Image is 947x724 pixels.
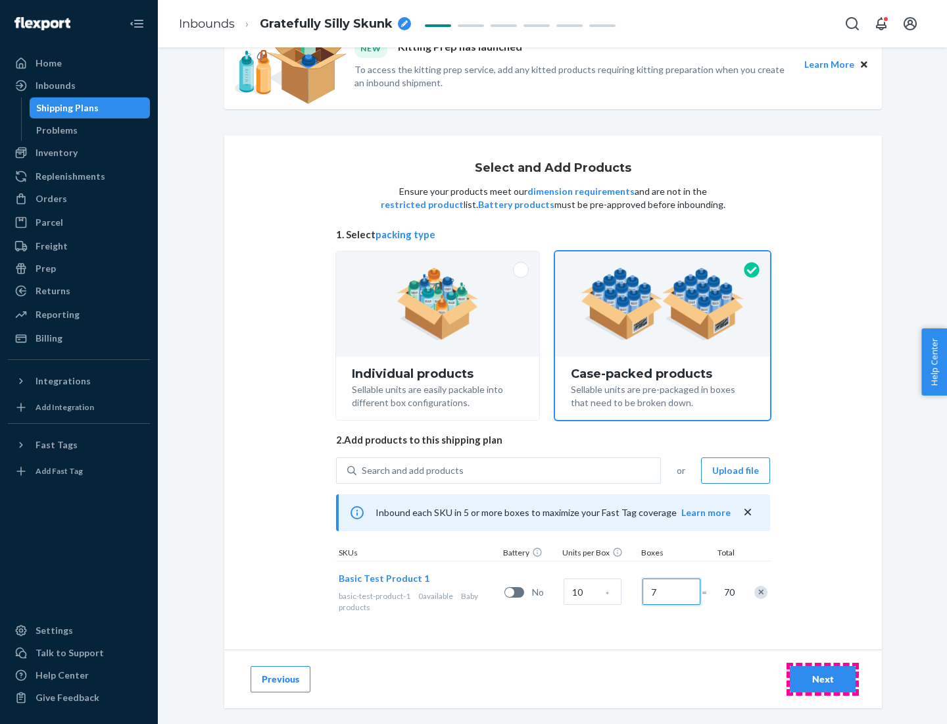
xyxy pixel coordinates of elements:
[36,375,91,388] div: Integrations
[30,97,151,118] a: Shipping Plans
[804,57,854,72] button: Learn More
[643,579,700,605] input: Number of boxes
[36,465,83,477] div: Add Fast Tag
[8,212,150,233] a: Parcel
[8,188,150,209] a: Orders
[8,166,150,187] a: Replenishments
[527,185,635,198] button: dimension requirements
[352,367,523,380] div: Individual products
[8,371,150,392] button: Integrations
[397,268,479,340] img: individual-pack.facf35554cb0f1810c75b2bd6df2d64e.png
[339,590,499,613] div: Baby products
[36,146,78,159] div: Inventory
[581,268,744,340] img: case-pack.59cecea509d18c883b923b81aeac6d0b.png
[8,75,150,96] a: Inbounds
[564,579,621,605] input: Case Quantity
[701,457,770,484] button: Upload file
[8,236,150,257] a: Freight
[260,16,393,33] span: Gratefully Silly Skunk
[36,262,56,275] div: Prep
[36,284,70,297] div: Returns
[702,586,715,599] span: =
[36,669,89,682] div: Help Center
[36,438,78,452] div: Fast Tags
[500,547,560,561] div: Battery
[704,547,737,561] div: Total
[339,573,429,584] span: Basic Test Product 1
[251,666,310,692] button: Previous
[36,170,105,183] div: Replenishments
[560,547,639,561] div: Units per Box
[336,228,770,242] span: 1. Select
[8,687,150,708] button: Give Feedback
[868,11,894,37] button: Open notifications
[376,228,435,242] button: packing type
[336,494,770,531] div: Inbound each SKU in 5 or more boxes to maximize your Fast Tag coverage
[36,646,104,659] div: Talk to Support
[8,397,150,418] a: Add Integration
[336,547,500,561] div: SKUs
[571,380,754,409] div: Sellable units are pre-packaged in boxes that need to be broken down.
[168,5,422,43] ol: breadcrumbs
[8,328,150,349] a: Billing
[8,642,150,663] a: Talk to Support
[571,367,754,380] div: Case-packed products
[532,586,558,599] span: No
[14,17,70,30] img: Flexport logo
[354,39,387,57] div: NEW
[801,673,844,686] div: Next
[36,332,62,345] div: Billing
[30,120,151,141] a: Problems
[478,198,554,211] button: Battery products
[681,506,731,519] button: Learn more
[8,304,150,325] a: Reporting
[8,434,150,455] button: Fast Tags
[36,308,80,321] div: Reporting
[754,586,767,599] div: Remove Item
[36,216,63,229] div: Parcel
[36,124,78,137] div: Problems
[8,280,150,301] a: Returns
[475,162,631,175] h1: Select and Add Products
[124,11,150,37] button: Close Navigation
[339,572,429,585] button: Basic Test Product 1
[339,591,410,601] span: basic-test-product-1
[639,547,704,561] div: Boxes
[354,63,792,90] p: To access the kitting prep service, add any kitted products requiring kitting preparation when yo...
[921,328,947,396] button: Help Center
[36,101,99,115] div: Shipping Plans
[36,57,62,70] div: Home
[336,433,770,447] span: 2. Add products to this shipping plan
[36,79,76,92] div: Inbounds
[352,380,523,409] div: Sellable units are easily packable into different box configurations.
[36,192,67,205] div: Orders
[8,142,150,163] a: Inventory
[362,464,464,477] div: Search and add products
[36,691,99,704] div: Give Feedback
[8,53,150,74] a: Home
[857,57,871,72] button: Close
[677,464,685,477] span: or
[418,591,453,601] span: 0 available
[790,666,856,692] button: Next
[36,240,68,253] div: Freight
[8,665,150,686] a: Help Center
[398,39,522,57] p: Kitting Prep has launched
[8,620,150,641] a: Settings
[721,586,735,599] span: 70
[36,401,94,413] div: Add Integration
[179,16,235,31] a: Inbounds
[741,505,754,519] button: close
[36,624,73,637] div: Settings
[8,461,150,482] a: Add Fast Tag
[897,11,923,37] button: Open account menu
[379,185,727,211] p: Ensure your products meet our and are not in the list. must be pre-approved before inbounding.
[8,258,150,279] a: Prep
[381,198,464,211] button: restricted product
[839,11,865,37] button: Open Search Box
